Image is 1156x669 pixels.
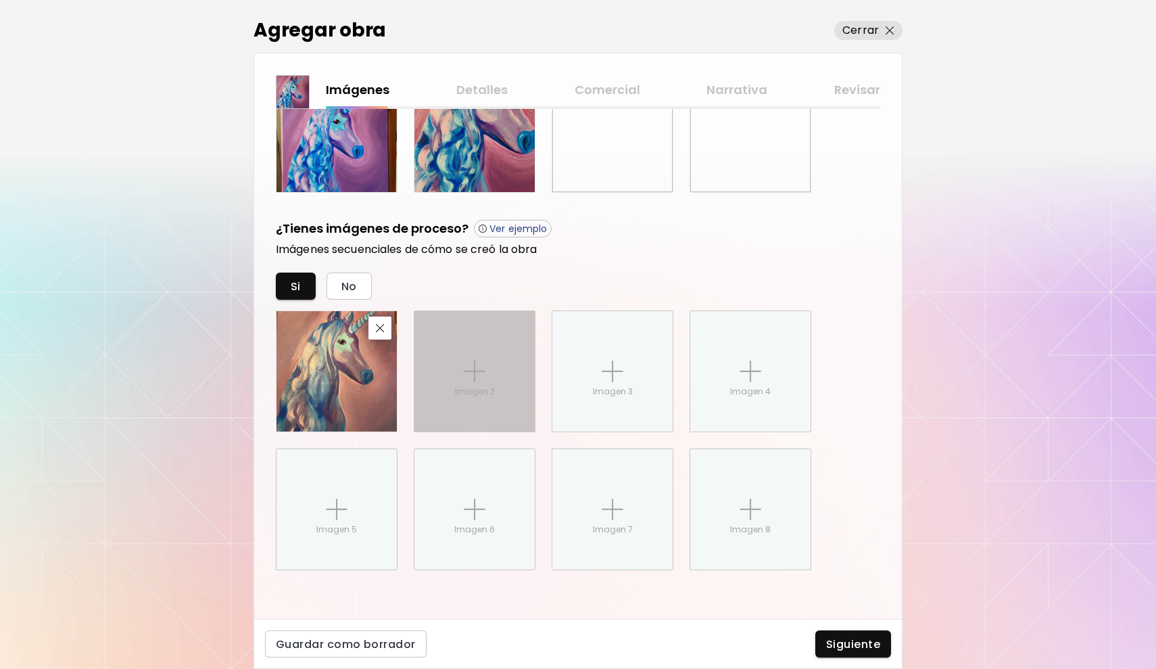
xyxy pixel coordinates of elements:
span: Siguiente [826,637,880,651]
img: delete [376,324,385,333]
img: placeholder [464,361,485,382]
p: Ver ejemplo [489,223,547,235]
button: Ver ejemplo [474,220,552,237]
p: Imagen 3 [593,386,633,398]
button: Siguiente [815,630,891,658]
p: Imagen 2 [455,386,495,398]
span: Si [291,279,301,294]
button: No [327,273,372,300]
button: Guardar como borrador [265,630,427,658]
p: Imagen 8 [730,524,771,536]
h6: Imágenes secuenciales de cómo se creó la obra [276,243,880,256]
img: placeholder [740,499,761,520]
img: placeholder [602,361,623,382]
p: Imagen 6 [454,524,495,536]
p: Imagen 7 [593,524,633,536]
button: Si [276,273,316,300]
p: Imagen 4 [730,386,771,398]
span: Guardar como borrador [276,637,416,651]
img: placeholder [602,499,623,520]
img: thumbnail [276,76,309,108]
h5: ¿Tienes imágenes de proceso? [276,220,468,238]
p: Imagen 5 [316,524,357,536]
div: delete [276,310,398,432]
span: No [341,279,357,294]
img: placeholder [740,361,761,382]
button: delete [368,317,391,340]
img: placeholder [326,499,347,520]
img: placeholder [464,499,485,520]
